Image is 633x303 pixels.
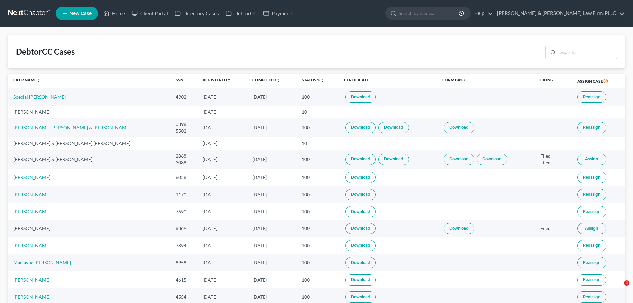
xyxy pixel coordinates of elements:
span: Reassign [583,192,600,197]
button: Reassign [577,91,606,103]
div: 8958 [176,259,192,266]
a: Help [471,7,493,19]
td: [DATE] [247,203,296,220]
div: 2868 [176,153,192,159]
button: Reassign [577,291,606,303]
span: Reassign [583,294,600,300]
td: [DATE] [197,237,247,254]
a: Download [378,154,409,165]
td: [DATE] [247,186,296,203]
td: 100 [296,237,339,254]
i: unfold_more [37,78,41,82]
a: DebtorCC [222,7,260,19]
div: 5502 [176,128,192,134]
a: Download [345,189,376,200]
span: Reassign [583,209,600,214]
div: 4902 [176,94,192,100]
th: Certificate [339,74,437,89]
a: [PERSON_NAME] [13,174,50,180]
button: Assign [577,223,606,234]
a: Download [345,122,376,133]
td: 100 [296,203,339,220]
th: Form B423 [437,74,535,89]
a: Download [345,206,376,217]
td: 10 [296,106,339,118]
td: [DATE] [247,150,296,169]
div: Filed [540,153,567,159]
td: [DATE] [197,271,247,288]
td: [DATE] [197,186,247,203]
a: Home [100,7,128,19]
td: [DATE] [247,220,296,237]
td: [DATE] [197,150,247,169]
button: Reassign [577,189,606,200]
a: [PERSON_NAME] & [PERSON_NAME] Law Firm, PLLC [494,7,625,19]
button: Reassign [577,257,606,268]
input: Search... [558,46,617,59]
td: 100 [296,150,339,169]
div: [PERSON_NAME] & [PERSON_NAME] [13,156,165,163]
i: unfold_more [320,78,324,82]
a: [PERSON_NAME] [13,192,50,197]
input: Search by name... [399,7,460,19]
div: Filed [540,225,567,232]
td: 10 [296,137,339,150]
td: [DATE] [247,118,296,137]
a: Client Portal [128,7,171,19]
div: 6058 [176,174,192,181]
div: 4615 [176,277,192,283]
div: [PERSON_NAME] & [PERSON_NAME] [PERSON_NAME] [13,140,165,147]
a: Download [378,122,409,133]
i: unfold_more [276,78,280,82]
td: [DATE] [247,237,296,254]
th: Assign Case [572,74,625,89]
td: 100 [296,220,339,237]
button: Reassign [577,122,606,133]
a: Completedunfold_more [252,77,280,82]
a: Download [345,274,376,286]
div: DebtorCC Cases [16,46,75,57]
a: Directory Cases [171,7,222,19]
div: 3088 [176,159,192,166]
a: Download [444,154,474,165]
a: [PERSON_NAME] [13,243,50,248]
td: [DATE] [197,88,247,105]
td: [DATE] [197,169,247,186]
a: Status %unfold_more [302,77,324,82]
td: [DATE] [197,220,247,237]
span: Assign [585,156,598,162]
button: Reassign [577,240,606,251]
a: [PERSON_NAME] [13,277,50,283]
a: Download [345,154,376,165]
a: Download [477,154,507,165]
span: Reassign [583,260,600,265]
span: Reassign [583,277,600,282]
td: [DATE] [247,271,296,288]
span: Reassign [583,125,600,130]
iframe: Intercom live chat [610,280,626,296]
span: Assign [585,226,598,231]
span: Reassign [583,94,600,100]
a: [PERSON_NAME] [13,209,50,214]
td: [DATE] [197,203,247,220]
span: Reassign [583,243,600,248]
th: SSN [170,74,197,89]
a: Download [345,291,376,303]
td: [DATE] [197,106,247,118]
a: [PERSON_NAME] [PERSON_NAME] & [PERSON_NAME] [13,125,130,130]
div: 7690 [176,208,192,215]
a: [PERSON_NAME] [13,294,50,300]
button: Assign [577,154,606,165]
a: Special [PERSON_NAME] [13,94,66,100]
td: 100 [296,271,339,288]
div: Filed [540,159,567,166]
td: [DATE] [247,169,296,186]
button: Reassign [577,172,606,183]
a: Registeredunfold_more [203,77,231,82]
td: 100 [296,254,339,271]
a: Download [444,122,474,133]
td: 100 [296,118,339,137]
span: Reassign [583,175,600,180]
span: 4 [624,280,629,286]
a: Download [345,257,376,268]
